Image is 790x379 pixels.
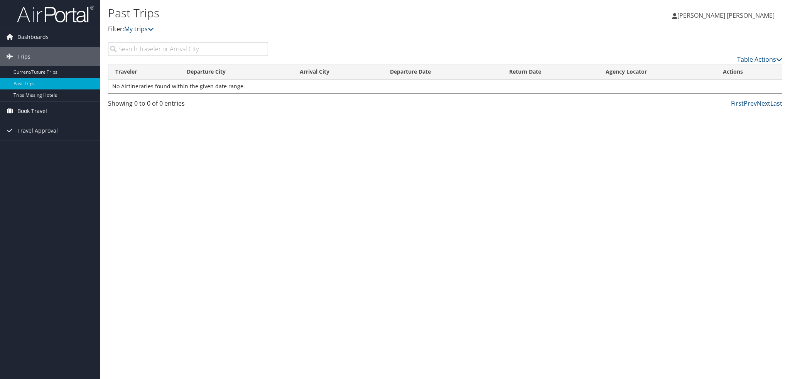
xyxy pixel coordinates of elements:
[737,55,782,64] a: Table Actions
[124,25,154,33] a: My trips
[180,64,293,79] th: Departure City: activate to sort column ascending
[770,99,782,108] a: Last
[293,64,383,79] th: Arrival City: activate to sort column ascending
[672,4,782,27] a: [PERSON_NAME] [PERSON_NAME]
[17,27,49,47] span: Dashboards
[108,24,557,34] p: Filter:
[502,64,599,79] th: Return Date: activate to sort column ascending
[17,121,58,140] span: Travel Approval
[17,47,30,66] span: Trips
[677,11,775,20] span: [PERSON_NAME] [PERSON_NAME]
[108,5,557,21] h1: Past Trips
[17,5,94,23] img: airportal-logo.png
[108,99,268,112] div: Showing 0 to 0 of 0 entries
[731,99,744,108] a: First
[108,64,180,79] th: Traveler: activate to sort column ascending
[383,64,502,79] th: Departure Date: activate to sort column ascending
[744,99,757,108] a: Prev
[757,99,770,108] a: Next
[108,42,268,56] input: Search Traveler or Arrival City
[17,101,47,121] span: Book Travel
[108,79,782,93] td: No Airtineraries found within the given date range.
[599,64,716,79] th: Agency Locator: activate to sort column ascending
[716,64,782,79] th: Actions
